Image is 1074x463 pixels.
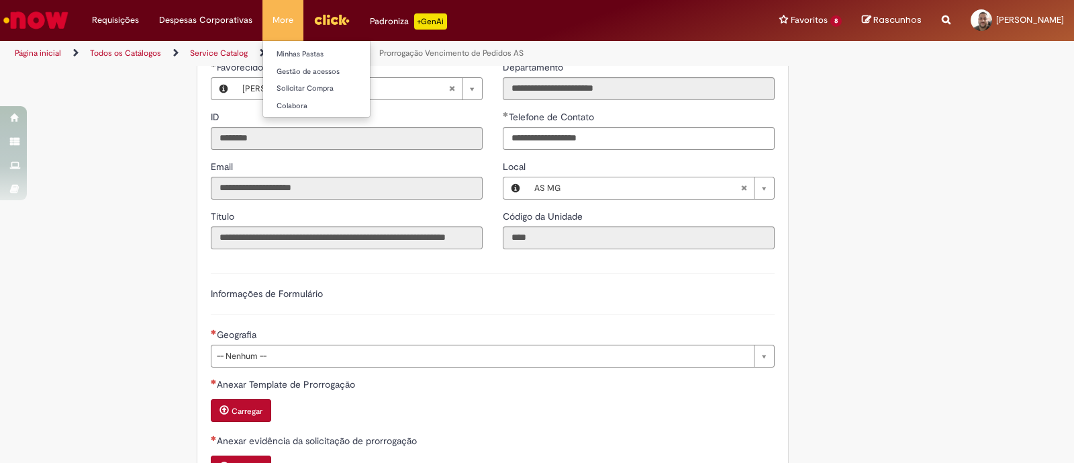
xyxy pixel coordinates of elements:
[190,48,248,58] a: Service Catalog
[211,160,236,173] label: Somente leitura - Email
[873,13,922,26] span: Rascunhos
[211,399,271,422] button: Carregar anexo de Anexar Template de Prorrogação Required
[211,226,483,249] input: Título
[211,111,222,123] span: Somente leitura - ID
[503,210,585,222] span: Somente leitura - Código da Unidade
[217,61,266,73] span: Necessários - Favorecido
[15,48,61,58] a: Página inicial
[232,406,262,417] small: Carregar
[379,48,524,58] a: Prorrogação Vencimento de Pedidos AS
[263,65,411,79] a: Gestão de acessos
[534,177,740,199] span: AS MG
[503,226,775,249] input: Código da Unidade
[1,7,70,34] img: ServiceNow
[217,378,358,390] span: Anexar Template de Prorrogação
[273,13,293,27] span: More
[528,177,774,199] a: AS MGLimpar campo Local
[262,40,371,118] ul: More
[862,14,922,27] a: Rascunhos
[211,210,237,222] span: Somente leitura - Título
[211,379,217,384] span: Necessários
[90,48,161,58] a: Todos os Catálogos
[211,127,483,150] input: ID
[370,13,447,30] div: Padroniza
[442,78,462,99] abbr: Limpar campo Favorecido
[211,329,217,335] span: Necessários
[211,62,217,67] span: Obrigatório Preenchido
[242,78,448,99] span: [PERSON_NAME]
[211,78,236,99] button: Favorecido, Visualizar este registro Fabio Da Silva Pomponet
[503,177,528,199] button: Local, Visualizar este registro AS MG
[263,99,411,114] a: Colabora
[211,288,323,300] label: Informações de Formulário
[236,78,482,99] a: [PERSON_NAME]Limpar campo Favorecido
[791,13,828,27] span: Favoritos
[263,81,411,96] a: Solicitar Compra
[503,161,528,173] span: Local
[263,47,411,62] a: Minhas Pastas
[92,13,139,27] span: Requisições
[414,13,447,30] p: +GenAi
[503,112,509,117] span: Obrigatório Preenchido
[503,210,585,223] label: Somente leitura - Código da Unidade
[211,110,222,124] label: Somente leitura - ID
[217,435,420,447] span: Anexar evidência da solicitação de prorrogação
[10,41,706,66] ul: Trilhas de página
[509,111,597,123] span: Telefone de Contato
[211,435,217,441] span: Necessários
[503,77,775,100] input: Departamento
[159,13,252,27] span: Despesas Corporativas
[217,329,259,341] span: Geografia
[211,177,483,200] input: Email
[503,61,566,73] span: Somente leitura - Departamento
[734,177,754,199] abbr: Limpar campo Local
[503,60,566,74] label: Somente leitura - Departamento
[503,127,775,150] input: Telefone de Contato
[217,345,747,367] span: -- Nenhum --
[211,210,237,223] label: Somente leitura - Título
[996,14,1064,26] span: [PERSON_NAME]
[313,9,350,30] img: click_logo_yellow_360x200.png
[830,15,842,27] span: 8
